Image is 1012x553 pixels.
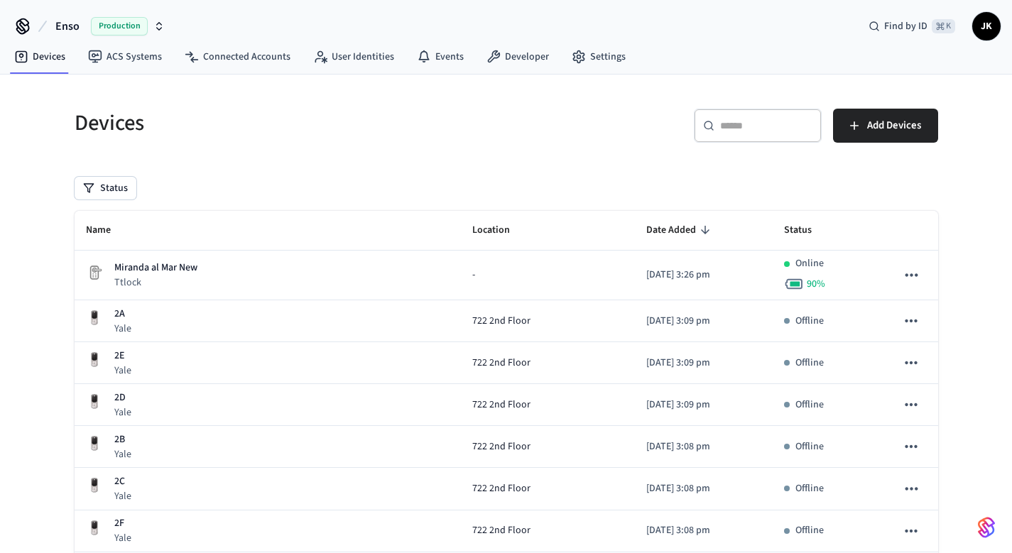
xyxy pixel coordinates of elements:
img: Yale Assure Touchscreen Wifi Smart Lock, Satin Nickel, Front [86,351,103,368]
span: Find by ID [884,19,927,33]
p: 2D [114,390,131,405]
p: [DATE] 3:09 pm [646,314,761,329]
a: User Identities [302,44,406,70]
p: Miranda al Mar New [114,261,197,275]
p: Offline [795,356,824,371]
span: 722 2nd Floor [472,439,531,454]
span: Enso [55,18,80,35]
a: ACS Systems [77,44,173,70]
span: Production [91,17,148,35]
button: JK [972,12,1001,40]
p: 2E [114,349,131,363]
span: - [472,268,475,283]
p: [DATE] 3:08 pm [646,523,761,538]
span: Date Added [646,219,714,241]
p: Offline [795,523,824,538]
p: 2F [114,516,131,531]
span: 722 2nd Floor [472,481,531,496]
p: 2C [114,474,131,489]
p: Yale [114,405,131,420]
img: SeamLogoGradient.69752ec5.svg [978,516,995,539]
p: 2B [114,432,131,447]
span: Name [86,219,129,241]
p: Ttlock [114,275,197,290]
p: Yale [114,322,131,336]
p: Yale [114,447,131,461]
p: [DATE] 3:09 pm [646,398,761,412]
img: Yale Assure Touchscreen Wifi Smart Lock, Satin Nickel, Front [86,520,103,537]
a: Connected Accounts [173,44,302,70]
img: Yale Assure Touchscreen Wifi Smart Lock, Satin Nickel, Front [86,393,103,410]
p: Offline [795,314,824,329]
img: Yale Assure Touchscreen Wifi Smart Lock, Satin Nickel, Front [86,310,103,327]
span: ⌘ K [932,19,955,33]
p: [DATE] 3:08 pm [646,481,761,496]
div: Find by ID⌘ K [857,13,967,39]
p: [DATE] 3:08 pm [646,439,761,454]
a: Devices [3,44,77,70]
p: [DATE] 3:26 pm [646,268,761,283]
p: [DATE] 3:09 pm [646,356,761,371]
p: Online [795,256,824,271]
a: Events [406,44,475,70]
span: 722 2nd Floor [472,356,531,371]
button: Status [75,177,136,199]
span: Add Devices [867,116,921,135]
button: Add Devices [833,109,938,143]
span: JK [974,13,999,39]
a: Developer [475,44,560,70]
span: Status [784,219,830,241]
span: 722 2nd Floor [472,314,531,329]
span: Location [472,219,528,241]
img: Yale Assure Touchscreen Wifi Smart Lock, Satin Nickel, Front [86,435,103,452]
img: Placeholder Lock Image [86,264,103,281]
p: Yale [114,363,131,378]
img: Yale Assure Touchscreen Wifi Smart Lock, Satin Nickel, Front [86,477,103,494]
span: 90 % [807,277,825,291]
p: Yale [114,531,131,545]
p: 2A [114,307,131,322]
h5: Devices [75,109,498,138]
a: Settings [560,44,637,70]
p: Yale [114,489,131,503]
p: Offline [795,481,824,496]
p: Offline [795,398,824,412]
span: 722 2nd Floor [472,398,531,412]
span: 722 2nd Floor [472,523,531,538]
p: Offline [795,439,824,454]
